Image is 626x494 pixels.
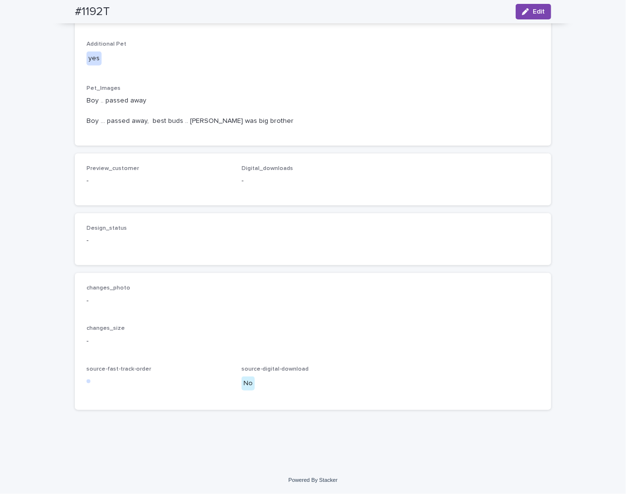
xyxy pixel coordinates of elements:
[242,176,385,186] p: -
[87,85,121,91] span: Pet_Images
[87,225,127,231] span: Design_status
[87,96,539,126] p: Boy .. passed away Boy … passed away, best buds .. [PERSON_NAME] was big brother
[87,41,126,47] span: Additional Pet
[87,166,139,171] span: Preview_customer
[87,325,125,331] span: changes_size
[87,366,151,372] span: source-fast-track-order
[242,366,309,372] span: source-digital-download
[533,8,545,15] span: Edit
[516,4,551,19] button: Edit
[87,51,102,66] div: yes
[242,376,255,391] div: No
[87,296,539,306] p: -
[87,336,539,346] p: -
[87,236,230,246] p: -
[288,477,337,483] a: Powered By Stacker
[242,166,293,171] span: Digital_downloads
[87,176,230,186] p: -
[87,285,130,291] span: changes_photo
[75,5,110,19] h2: #1192T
